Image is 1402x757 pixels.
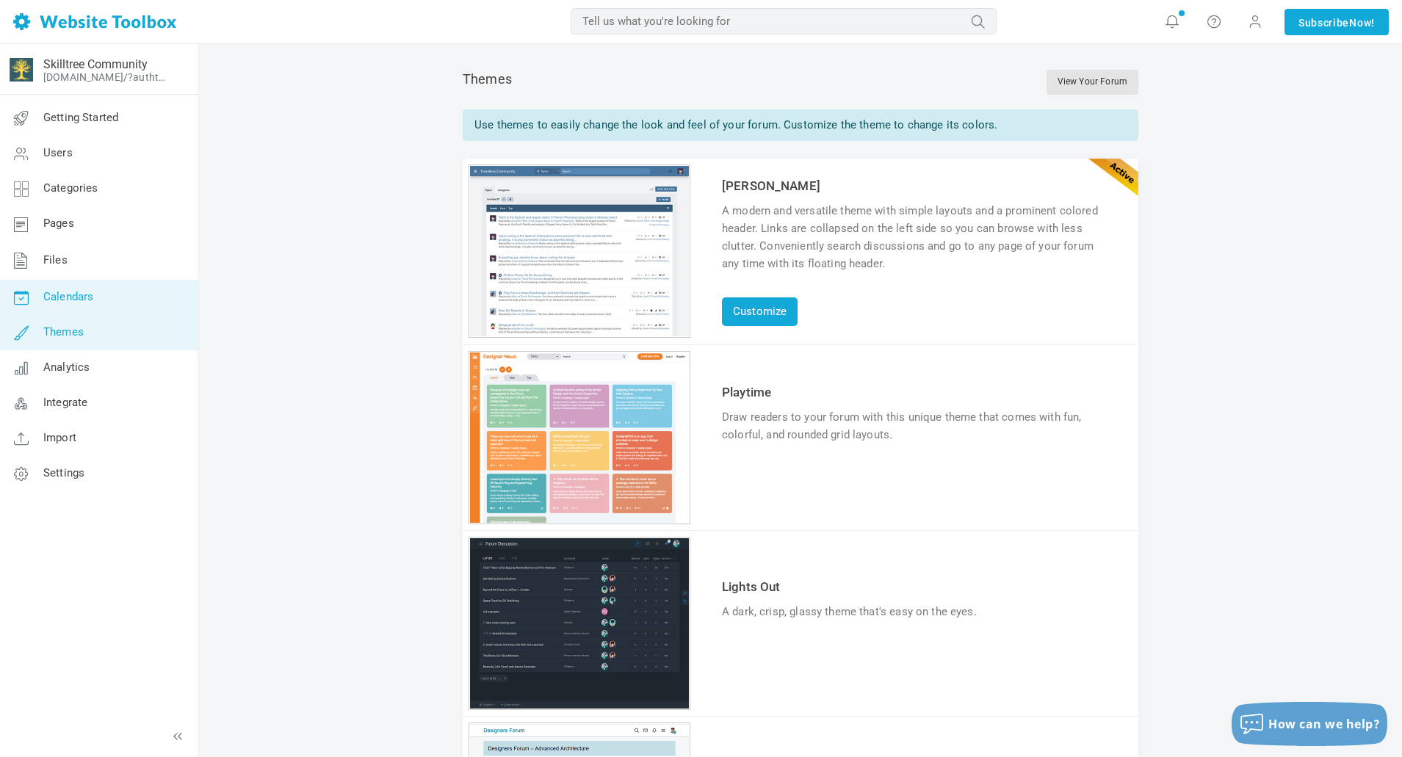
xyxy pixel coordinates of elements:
img: lightsout_thumb.jpg [470,538,689,709]
span: Integrate [43,396,87,409]
a: Customize theme [470,326,689,339]
a: Customize [722,297,798,326]
td: [PERSON_NAME] [718,173,1116,198]
span: Getting Started [43,111,118,124]
span: Files [43,253,68,267]
span: How can we help? [1268,716,1380,732]
input: Tell us what you're looking for [571,8,997,35]
span: Now! [1349,15,1375,31]
img: playtime_thumb.jpg [470,352,689,523]
a: Skilltree Community [43,57,148,71]
a: Playtime [722,385,771,399]
span: Users [43,146,73,159]
img: angela_thumb.jpg [470,166,689,336]
div: Use themes to easily change the look and feel of your forum. Customize the theme to change its co... [463,109,1138,141]
div: Themes [463,70,1138,95]
img: favicon.ico [10,58,33,82]
span: Themes [43,325,84,338]
span: Pages [43,217,74,230]
span: Calendars [43,290,93,303]
a: Lights Out [722,579,781,594]
a: SubscribeNow! [1284,9,1389,35]
span: Analytics [43,361,90,374]
a: View Your Forum [1047,70,1138,95]
a: Preview theme [470,698,689,711]
div: Draw readers to your forum with this unique theme that comes with fun, colorful, and rounded grid... [722,408,1113,443]
div: A dark, crisp, glassy theme that's easy on the eyes. [722,603,1113,620]
span: Import [43,431,76,444]
span: Settings [43,466,84,479]
button: How can we help? [1232,702,1387,746]
a: [DOMAIN_NAME]/?authtoken=16b5aa92c1b1ae3e8e22a18df95ba40a&rememberMe=1 [43,71,171,83]
a: Preview theme [470,512,689,526]
div: A modern and versatile theme with simple layouts and a prominent colored header. Links are collap... [722,202,1113,272]
span: Categories [43,181,98,195]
